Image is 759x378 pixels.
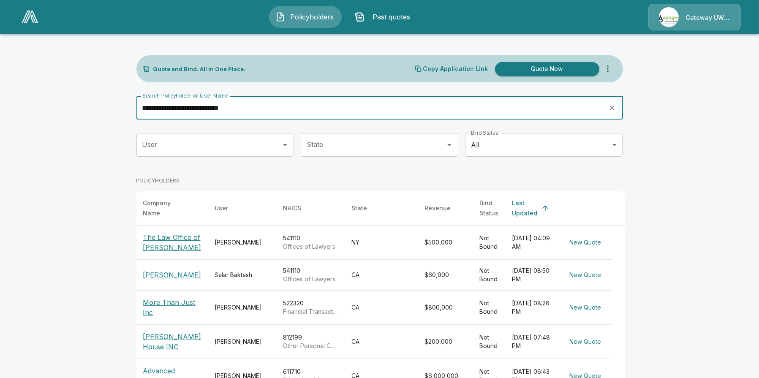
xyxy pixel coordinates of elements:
a: Agency IconGateway UW dba Apogee [648,4,741,30]
button: more [599,60,616,77]
button: New Quote [566,300,605,315]
td: NY [345,226,418,260]
td: Not Bound [473,325,506,359]
p: Quote and Bind. All in One Place. [153,66,246,72]
p: The Law Office of [PERSON_NAME] [143,232,201,253]
p: Copy Application Link [423,66,488,72]
div: User [215,203,229,213]
button: Policyholders IconPolicyholders [269,6,342,28]
div: [PERSON_NAME] [215,303,270,312]
td: [DATE] 07:48 PM [506,325,560,359]
button: New Quote [566,267,605,283]
p: POLICYHOLDERS [136,177,180,185]
img: Past quotes Icon [355,12,365,22]
p: Offices of Lawyers [283,242,338,251]
div: Salar Baktash [215,271,270,279]
div: 541110 [283,267,338,283]
img: Policyholders Icon [275,12,286,22]
p: Other Personal Care Services [283,342,338,350]
td: $500,000 [418,226,473,260]
p: Offices of Lawyers [283,275,338,283]
label: Bind Status [471,129,498,136]
p: [PERSON_NAME] House INC [143,332,201,352]
div: All [465,133,623,157]
div: [PERSON_NAME] [215,238,270,247]
td: Not Bound [473,260,506,291]
div: 541110 [283,234,338,251]
td: $800,000 [418,291,473,325]
button: Open [279,139,291,151]
div: State [352,203,367,213]
p: Financial Transactions Processing, Reserve, and Clearinghouse Activities [283,307,338,316]
th: Bind Status [473,191,506,226]
td: CA [345,325,418,359]
p: [PERSON_NAME] [143,270,201,280]
img: Agency Icon [659,7,679,27]
td: Not Bound [473,226,506,260]
p: Gateway UW dba Apogee [686,14,730,22]
button: Quote Now [495,62,599,76]
button: Past quotes IconPast quotes [348,6,421,28]
div: 522320 [283,299,338,316]
div: Company Name [143,198,186,218]
div: [PERSON_NAME] [215,337,270,346]
td: $60,000 [418,260,473,291]
button: Open [443,139,455,151]
a: Quote Now [492,62,599,76]
span: Past quotes [368,12,415,22]
button: clear search [606,101,618,114]
td: [DATE] 04:09 AM [506,226,560,260]
div: Last Updated [512,198,538,218]
label: Search Policyholder or User Name [142,92,228,99]
td: [DATE] 08:26 PM [506,291,560,325]
td: $200,000 [418,325,473,359]
div: Revenue [425,203,451,213]
div: NAICS [283,203,302,213]
td: Not Bound [473,291,506,325]
button: New Quote [566,334,605,350]
td: CA [345,291,418,325]
span: Policyholders [289,12,335,22]
p: More Than Just Inc [143,297,201,318]
img: AA Logo [22,11,38,23]
td: CA [345,260,418,291]
button: New Quote [566,235,605,250]
td: [DATE] 08:50 PM [506,260,560,291]
div: 812199 [283,333,338,350]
